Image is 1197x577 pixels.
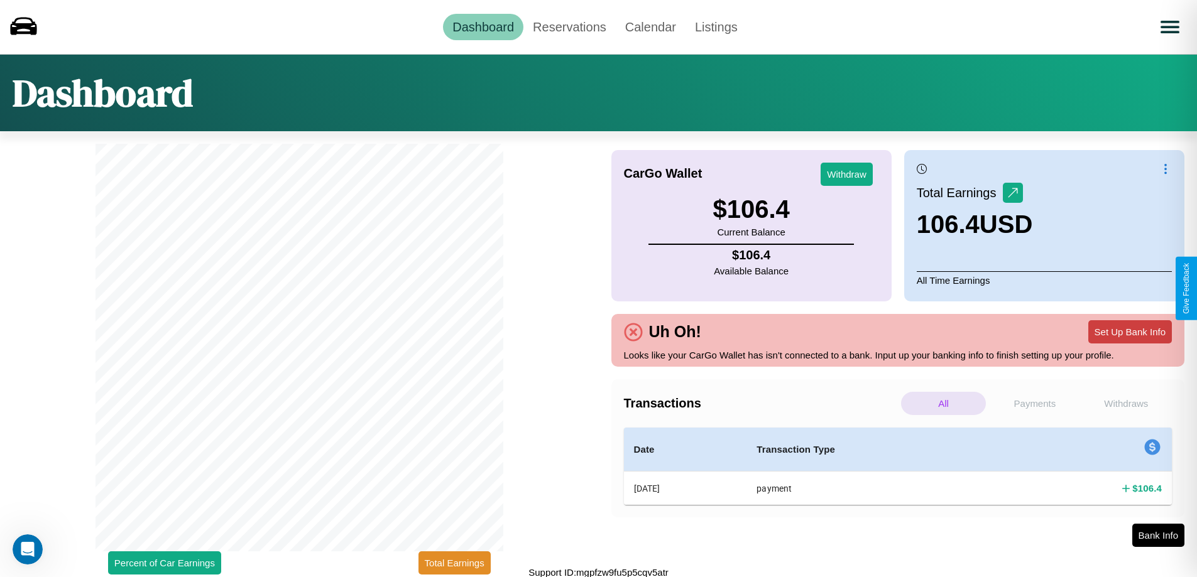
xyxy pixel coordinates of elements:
h4: CarGo Wallet [624,166,702,181]
h4: $ 106.4 [714,248,789,262]
h4: Transactions [624,396,898,411]
p: Available Balance [714,262,789,279]
p: All [901,392,986,415]
p: Total Earnings [917,181,1003,204]
th: [DATE] [624,472,747,505]
h3: 106.4 USD [917,210,1033,239]
button: Percent of Car Earnings [108,551,221,574]
iframe: Intercom live chat [13,534,43,564]
h4: $ 106.4 [1132,482,1162,495]
h4: Uh Oh! [643,323,708,341]
a: Calendar [616,14,686,40]
a: Listings [686,14,747,40]
h4: Transaction Type [757,442,997,457]
table: simple table [624,428,1172,505]
p: Withdraws [1084,392,1169,415]
p: Looks like your CarGo Wallet has isn't connected to a bank. Input up your banking info to finish ... [624,347,1172,364]
div: Give Feedback [1182,263,1191,314]
p: Payments [992,392,1077,415]
button: Open menu [1152,9,1188,45]
button: Set Up Bank Info [1088,320,1172,343]
button: Total Earnings [418,551,491,574]
a: Dashboard [443,14,523,40]
button: Bank Info [1132,524,1184,547]
a: Reservations [523,14,616,40]
th: payment [746,472,1007,505]
button: Withdraw [821,163,873,186]
h4: Date [634,442,737,457]
p: Current Balance [713,224,789,240]
p: All Time Earnings [917,271,1172,289]
h3: $ 106.4 [713,195,789,224]
h1: Dashboard [13,67,193,119]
